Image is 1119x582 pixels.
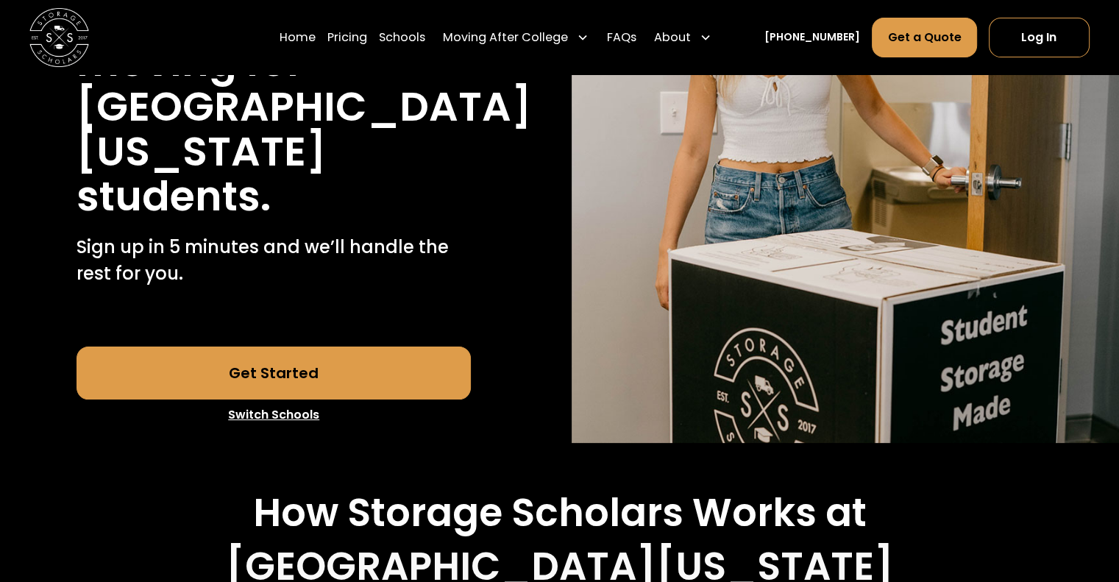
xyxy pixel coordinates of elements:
[872,17,976,57] a: Get a Quote
[327,16,367,57] a: Pricing
[654,28,691,46] div: About
[253,490,867,536] h2: How Storage Scholars Works at
[77,400,471,430] a: Switch Schools
[989,17,1090,57] a: Log In
[648,16,717,57] div: About
[29,7,89,67] img: Storage Scholars main logo
[280,16,316,57] a: Home
[77,347,471,400] a: Get Started
[29,7,89,67] a: home
[77,85,531,174] h1: [GEOGRAPHIC_DATA][US_STATE]
[437,16,594,57] div: Moving After College
[77,174,271,219] h1: students.
[77,234,471,288] p: Sign up in 5 minutes and we’ll handle the rest for you.
[379,16,425,57] a: Schools
[764,29,860,45] a: [PHONE_NUMBER]
[606,16,636,57] a: FAQs
[443,28,568,46] div: Moving After College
